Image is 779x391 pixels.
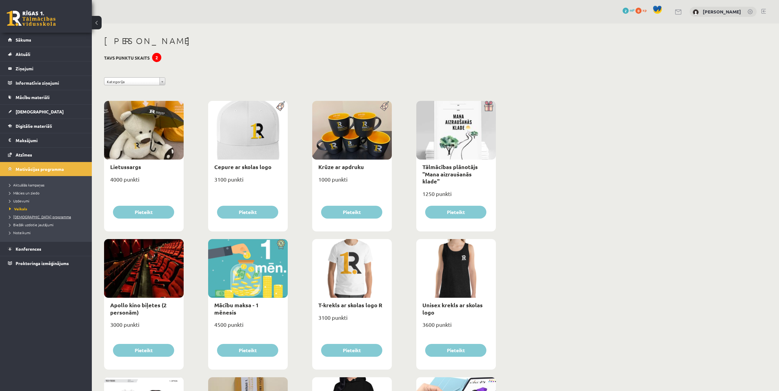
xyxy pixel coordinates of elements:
a: Apollo kino biļetes (2 personām) [110,301,167,315]
span: Mācies un ziedo [9,190,39,195]
div: 4500 punkti [208,319,288,335]
a: [DEMOGRAPHIC_DATA] [8,105,84,119]
a: Proktoringa izmēģinājums [8,256,84,270]
a: Ziņojumi [8,61,84,76]
a: Digitālie materiāli [8,119,84,133]
a: T-krekls ar skolas logo R [318,301,382,308]
a: 2 mP [623,8,635,13]
a: Tālmācības plānotājs "Mana aizraušanās klade" [422,163,478,185]
a: Krūze ar apdruku [318,163,364,170]
div: 3600 punkti [416,319,496,335]
span: Sākums [16,37,31,42]
span: [DEMOGRAPHIC_DATA] programma [9,214,71,219]
span: Veikals [9,206,27,211]
button: Pieteikt [425,206,486,219]
a: Aktuālās kampaņas [9,182,86,188]
img: Atlaide [274,239,288,249]
a: Mācību materiāli [8,90,84,104]
a: Lietussargs [110,163,141,170]
span: Uzdevumi [9,198,29,203]
a: Uzdevumi [9,198,86,204]
span: Konferences [16,246,41,252]
a: 0 xp [635,8,650,13]
a: [DEMOGRAPHIC_DATA] programma [9,214,86,219]
span: Atzīmes [16,152,32,157]
span: Kategorija [107,78,157,86]
div: 1250 punkti [416,189,496,204]
a: Sākums [8,33,84,47]
a: Mācies un ziedo [9,190,86,196]
span: Digitālie materiāli [16,123,52,129]
button: Pieteikt [217,344,278,357]
span: xp [642,8,646,13]
legend: Maksājumi [16,133,84,147]
a: Kategorija [104,77,165,85]
span: Proktoringa izmēģinājums [16,260,69,266]
div: 3100 punkti [208,174,288,190]
a: Aktuāli [8,47,84,61]
span: 0 [635,8,642,14]
a: Motivācijas programma [8,162,84,176]
h1: [PERSON_NAME] [104,36,496,46]
a: Atzīmes [8,148,84,162]
button: Pieteikt [321,344,382,357]
span: Biežāk uzdotie jautājumi [9,222,54,227]
span: Noteikumi [9,230,31,235]
a: Informatīvie ziņojumi [8,76,84,90]
img: Populāra prece [274,101,288,111]
h3: Tavs punktu skaits [104,55,150,61]
a: Cepure ar skolas logo [214,163,272,170]
legend: Informatīvie ziņojumi [16,76,84,90]
span: Motivācijas programma [16,166,64,172]
span: 2 [623,8,629,14]
button: Pieteikt [217,206,278,219]
button: Pieteikt [113,206,174,219]
button: Pieteikt [113,344,174,357]
div: 3000 punkti [104,319,184,335]
div: 4000 punkti [104,174,184,190]
img: Populāra prece [378,101,392,111]
span: Aktuālās kampaņas [9,183,44,187]
div: 1000 punkti [312,174,392,190]
span: mP [630,8,635,13]
a: Biežāk uzdotie jautājumi [9,222,86,227]
span: [DEMOGRAPHIC_DATA] [16,109,64,114]
span: Aktuāli [16,51,30,57]
a: Noteikumi [9,230,86,235]
img: Dāvana ar pārsteigumu [482,101,496,111]
img: Gatis Frišmanis [693,9,699,15]
a: Konferences [8,242,84,256]
div: 3100 punkti [312,312,392,328]
a: Rīgas 1. Tālmācības vidusskola [7,11,56,26]
a: Veikals [9,206,86,212]
span: Mācību materiāli [16,94,50,100]
a: [PERSON_NAME] [703,9,741,15]
a: Maksājumi [8,133,84,147]
a: Mācību maksa - 1 mēnesis [214,301,259,315]
button: Pieteikt [425,344,486,357]
legend: Ziņojumi [16,61,84,76]
a: Unisex krekls ar skolas logo [422,301,483,315]
button: Pieteikt [321,206,382,219]
div: 2 [152,53,161,62]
